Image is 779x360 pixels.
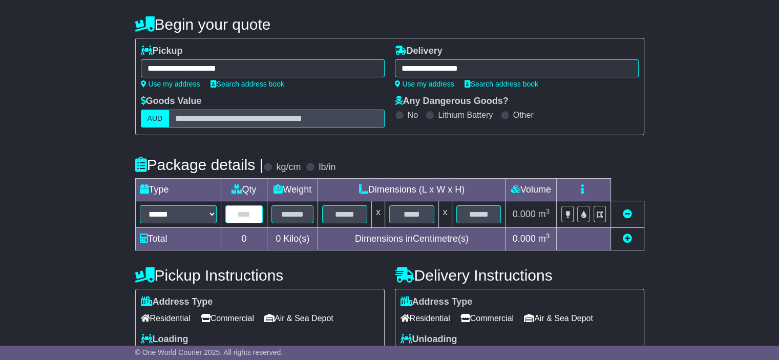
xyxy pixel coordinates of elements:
[264,310,333,326] span: Air & Sea Depot
[267,179,318,201] td: Weight
[395,96,509,107] label: Any Dangerous Goods?
[318,179,506,201] td: Dimensions (L x W x H)
[267,228,318,250] td: Kilo(s)
[465,80,538,88] a: Search address book
[210,80,284,88] a: Search address book
[135,267,385,284] h4: Pickup Instructions
[135,156,264,173] h4: Package details |
[141,334,188,345] label: Loading
[135,228,221,250] td: Total
[623,209,632,219] a: Remove this item
[408,110,418,120] label: No
[395,46,443,57] label: Delivery
[141,110,170,128] label: AUD
[438,110,493,120] label: Lithium Battery
[141,96,202,107] label: Goods Value
[546,207,550,215] sup: 3
[460,310,514,326] span: Commercial
[135,348,283,356] span: © One World Courier 2025. All rights reserved.
[276,162,301,173] label: kg/cm
[524,310,593,326] span: Air & Sea Depot
[141,297,213,308] label: Address Type
[141,46,183,57] label: Pickup
[141,310,191,326] span: Residential
[395,80,454,88] a: Use my address
[513,110,534,120] label: Other
[538,234,550,244] span: m
[506,179,557,201] td: Volume
[513,209,536,219] span: 0.000
[623,234,632,244] a: Add new item
[538,209,550,219] span: m
[319,162,335,173] label: lb/in
[276,234,281,244] span: 0
[318,228,506,250] td: Dimensions in Centimetre(s)
[221,228,267,250] td: 0
[513,234,536,244] span: 0.000
[395,267,644,284] h4: Delivery Instructions
[141,80,200,88] a: Use my address
[401,310,450,326] span: Residential
[401,334,457,345] label: Unloading
[371,201,385,228] td: x
[201,310,254,326] span: Commercial
[135,16,644,33] h4: Begin your quote
[438,201,452,228] td: x
[135,179,221,201] td: Type
[546,232,550,240] sup: 3
[401,297,473,308] label: Address Type
[221,179,267,201] td: Qty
